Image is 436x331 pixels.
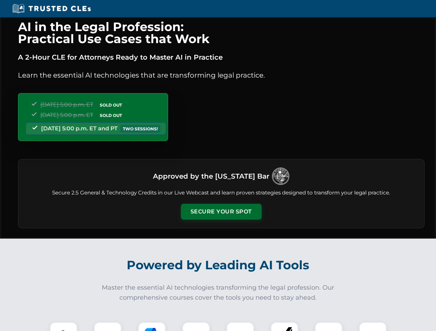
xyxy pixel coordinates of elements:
span: [DATE] 5:00 p.m. ET [40,101,93,108]
h2: Powered by Leading AI Tools [27,253,409,277]
span: SOLD OUT [97,101,124,109]
span: [DATE] 5:00 p.m. ET [40,112,93,118]
img: Logo [272,168,289,185]
p: A 2-Hour CLE for Attorneys Ready to Master AI in Practice [18,52,425,63]
img: Trusted CLEs [10,3,93,14]
p: Master the essential AI technologies transforming the legal profession. Our comprehensive courses... [97,283,339,303]
p: Secure 2.5 General & Technology Credits in our Live Webcast and learn proven strategies designed ... [27,189,416,197]
span: SOLD OUT [97,112,124,119]
h1: AI in the Legal Profession: Practical Use Cases that Work [18,21,425,45]
h3: Approved by the [US_STATE] Bar [153,170,269,182]
button: Secure Your Spot [181,204,262,220]
p: Learn the essential AI technologies that are transforming legal practice. [18,70,425,81]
